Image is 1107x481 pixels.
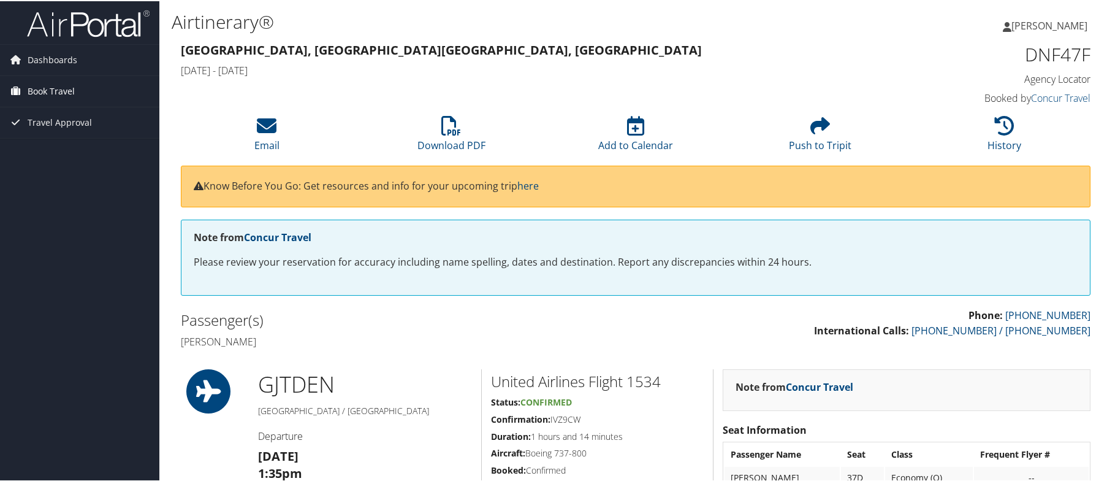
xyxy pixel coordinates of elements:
a: [PERSON_NAME] [1003,6,1100,43]
th: Seat [841,442,884,464]
strong: Duration: [491,429,531,441]
a: Download PDF [417,121,485,151]
a: Concur Travel [244,229,311,243]
h5: Boeing 737-800 [491,446,704,458]
strong: [GEOGRAPHIC_DATA], [GEOGRAPHIC_DATA] [GEOGRAPHIC_DATA], [GEOGRAPHIC_DATA] [181,40,702,57]
span: Confirmed [520,395,572,407]
strong: Phone: [968,307,1003,321]
p: Know Before You Go: Get resources and info for your upcoming trip [194,177,1078,193]
strong: Seat Information [723,422,807,436]
h2: Passenger(s) [181,309,626,329]
h1: GJT DEN [258,368,472,399]
strong: 1:35pm [258,464,302,480]
h1: DNF47F [877,40,1091,66]
strong: Status: [491,395,520,407]
a: Concur Travel [786,379,853,393]
h5: Confirmed [491,463,704,475]
span: Dashboards [28,44,77,74]
span: [PERSON_NAME] [1011,18,1087,31]
a: History [987,121,1021,151]
p: Please review your reservation for accuracy including name spelling, dates and destination. Repor... [194,253,1078,269]
h4: [PERSON_NAME] [181,334,626,347]
h1: Airtinerary® [172,8,790,34]
strong: [DATE] [258,447,299,463]
strong: Aircraft: [491,446,525,458]
a: Push to Tripit [789,121,851,151]
a: here [517,178,539,191]
h5: IVZ9CW [491,412,704,425]
h4: Booked by [877,90,1091,104]
strong: Note from [194,229,311,243]
a: Add to Calendar [598,121,673,151]
a: [PHONE_NUMBER] [1005,307,1090,321]
strong: International Calls: [814,323,909,336]
th: Class [885,442,973,464]
h4: Departure [258,428,472,442]
h4: Agency Locator [877,71,1091,85]
h5: [GEOGRAPHIC_DATA] / [GEOGRAPHIC_DATA] [258,404,472,416]
strong: Confirmation: [491,412,550,424]
h5: 1 hours and 14 minutes [491,429,704,442]
a: Email [254,121,280,151]
a: Concur Travel [1031,90,1090,104]
span: Travel Approval [28,106,92,137]
img: airportal-logo.png [27,8,150,37]
h4: [DATE] - [DATE] [181,63,859,76]
a: [PHONE_NUMBER] / [PHONE_NUMBER] [911,323,1090,336]
span: Book Travel [28,75,75,106]
th: Passenger Name [725,442,840,464]
strong: Booked: [491,463,526,475]
th: Frequent Flyer # [974,442,1089,464]
h2: United Airlines Flight 1534 [491,370,704,391]
strong: Note from [736,379,853,393]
